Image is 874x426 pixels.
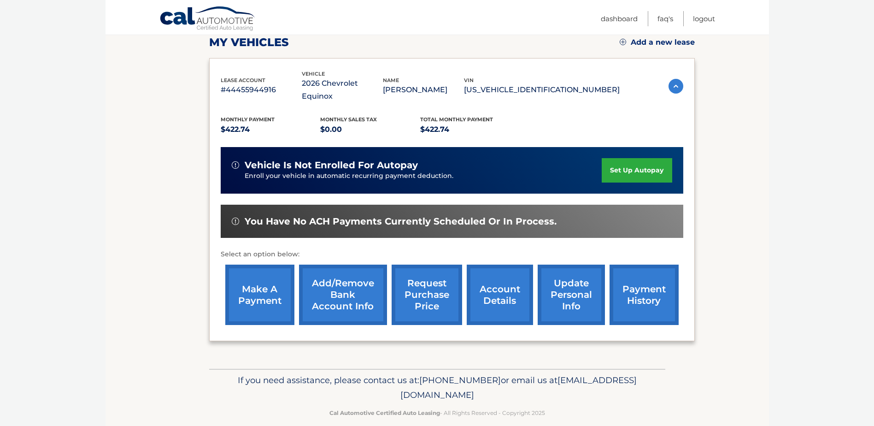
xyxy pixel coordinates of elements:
[601,11,638,26] a: Dashboard
[329,409,440,416] strong: Cal Automotive Certified Auto Leasing
[215,408,659,418] p: - All Rights Reserved - Copyright 2025
[538,265,605,325] a: update personal info
[221,83,302,96] p: #44455944916
[225,265,294,325] a: make a payment
[467,265,533,325] a: account details
[320,123,420,136] p: $0.00
[420,116,493,123] span: Total Monthly Payment
[400,375,637,400] span: [EMAIL_ADDRESS][DOMAIN_NAME]
[245,216,557,227] span: You have no ACH payments currently scheduled or in process.
[383,83,464,96] p: [PERSON_NAME]
[657,11,673,26] a: FAQ's
[245,160,418,171] span: vehicle is not enrolled for autopay
[464,77,474,83] span: vin
[419,375,501,385] span: [PHONE_NUMBER]
[392,265,462,325] a: request purchase price
[159,6,256,33] a: Cal Automotive
[302,77,383,103] p: 2026 Chevrolet Equinox
[620,38,695,47] a: Add a new lease
[620,39,626,45] img: add.svg
[209,35,289,49] h2: my vehicles
[320,116,377,123] span: Monthly sales Tax
[245,171,602,181] p: Enroll your vehicle in automatic recurring payment deduction.
[420,123,520,136] p: $422.74
[610,265,679,325] a: payment history
[215,373,659,402] p: If you need assistance, please contact us at: or email us at
[221,249,683,260] p: Select an option below:
[221,123,321,136] p: $422.74
[232,218,239,225] img: alert-white.svg
[602,158,672,183] a: set up autopay
[302,71,325,77] span: vehicle
[693,11,715,26] a: Logout
[221,77,265,83] span: lease account
[221,116,275,123] span: Monthly Payment
[383,77,399,83] span: name
[232,161,239,169] img: alert-white.svg
[464,83,620,96] p: [US_VEHICLE_IDENTIFICATION_NUMBER]
[299,265,387,325] a: Add/Remove bank account info
[669,79,683,94] img: accordion-active.svg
